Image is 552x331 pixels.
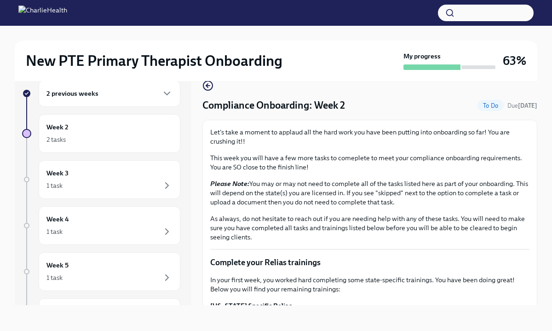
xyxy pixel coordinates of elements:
[503,52,526,69] h3: 63%
[210,257,529,268] p: Complete your Relias trainings
[46,273,63,282] div: 1 task
[210,128,529,146] p: Let's take a moment to applaud all the hard work you have been putting into onboarding so far! Yo...
[210,302,292,310] strong: [US_STATE] Specific Relias
[507,102,537,109] span: Due
[22,252,180,291] a: Week 51 task
[46,227,63,236] div: 1 task
[210,180,249,188] strong: Please Note:
[507,101,537,110] span: August 30th, 2025 10:00
[39,80,180,107] div: 2 previous weeks
[477,102,504,109] span: To Do
[22,160,180,199] a: Week 31 task
[46,181,63,190] div: 1 task
[46,214,69,224] h6: Week 4
[46,168,69,178] h6: Week 3
[46,88,98,99] h6: 2 previous weeks
[46,122,69,132] h6: Week 2
[22,114,180,153] a: Week 22 tasks
[403,52,441,61] strong: My progress
[18,6,67,20] img: CharlieHealth
[210,153,529,172] p: This week you will have a few more tasks to comeplete to meet your compliance onboarding requirem...
[22,206,180,245] a: Week 41 task
[26,52,282,70] h2: New PTE Primary Therapist Onboarding
[210,214,529,242] p: As always, do not hesitate to reach out if you are needing help with any of these tasks. You will...
[518,102,537,109] strong: [DATE]
[46,260,69,270] h6: Week 5
[210,275,529,294] p: In your first week, you worked hard completing some state-specific trainings. You have been doing...
[46,135,66,144] div: 2 tasks
[210,179,529,207] p: You may or may not need to complete all of the tasks listed here as part of your onboarding. This...
[202,99,345,112] h4: Compliance Onboarding: Week 2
